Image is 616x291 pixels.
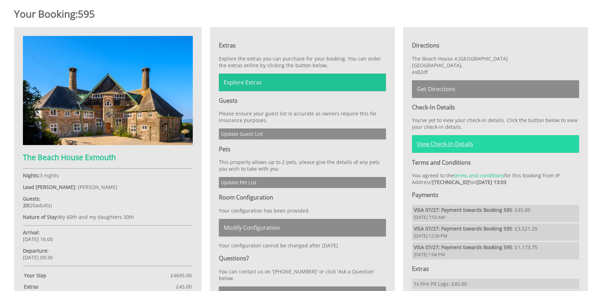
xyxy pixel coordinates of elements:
[48,202,50,209] span: s
[23,202,52,209] span: ( )
[219,194,386,201] h3: Room Configuration
[23,214,193,220] p: My 60th and my daughters 30th
[23,229,40,236] strong: Arrival:
[14,7,78,20] a: Your Booking:
[412,265,579,273] h3: Extras
[412,223,579,241] li: : £3,521.25
[412,42,579,49] h3: Directions
[412,172,579,185] p: You agreed to the for this booking from IP Address on
[476,179,506,185] strong: [DATE] 13:03
[414,207,512,213] strong: VISA 07/27: Payment towards Booking 595
[23,202,29,209] strong: 20
[24,272,171,279] strong: Your Stay
[219,242,386,249] p: Your configuraton cannot be changed after [DATE]
[23,172,40,179] strong: Nights:
[78,184,117,190] span: [PERSON_NAME]
[412,135,579,153] a: View Check-In Details
[219,207,386,214] p: Your configuration has been provided.
[173,272,192,279] span: 4695.00
[219,97,386,105] h3: Guests
[219,145,386,153] h3: Pets
[23,229,193,242] p: [DATE] 16:00
[23,247,193,261] p: [DATE] 09:30
[30,202,36,209] span: 20
[219,159,386,172] p: This property allows up to 2 pets, please give the details of any pets you wish to take with you
[23,214,58,220] strong: Nature of Stay:
[219,177,386,188] a: Update Pet List
[24,283,176,290] strong: Extras
[454,172,504,179] a: terms and conditions
[30,202,50,209] span: adult
[23,184,76,190] strong: Lead [PERSON_NAME]:
[412,279,579,289] li: 1x Fire Pit Logs: £45.00
[23,247,49,254] strong: Departure:
[23,140,193,162] a: The Beach House Exmouth
[219,110,386,124] p: Please ensure your guest list is accurate as owners require this for insurance purposes.
[219,128,386,139] a: Update Guest List
[219,55,386,69] p: Explore the extras you can purchase for your booking. You can order the extras online by clicking...
[412,159,579,166] h3: Terms and Conditions
[412,117,579,130] p: You've yet to view your check-in details. Click the button below to view your check-in details.
[414,252,577,258] span: [DATE] 1:04 PM
[23,152,193,162] h2: The Beach House Exmouth
[23,36,193,145] img: An image of 'The Beach House Exmouth'
[176,283,192,290] span: £
[219,74,386,91] a: Explore Extras
[414,244,512,251] strong: VISA 07/27: Payment towards Booking 595
[179,283,192,290] span: 45.00
[171,272,192,279] span: £
[219,254,386,262] h3: Questions?
[412,55,579,75] p: The Beach House 4 [GEOGRAPHIC_DATA] [GEOGRAPHIC_DATA], ex82df
[431,179,470,185] strong: '[TECHNICAL_ID]'
[23,195,41,202] strong: Guests:
[414,225,512,232] strong: VISA 07/27: Payment towards Booking 595
[14,7,593,20] h1: 595
[23,172,193,179] p: 3 nights
[414,214,577,220] span: [DATE] 7:53 AM
[412,80,579,98] a: Get Directions
[412,242,579,259] li: : £1,173.75
[412,205,579,222] li: : £45.00
[412,103,579,111] h3: Check-In Details
[219,42,386,49] h3: Extras
[414,233,577,239] span: [DATE] 12:39 PM
[412,191,579,199] h3: Payments
[219,268,386,281] p: You can contact us on '[PHONE_NUMBER]' or click 'Ask a Question' below.
[219,219,386,236] a: Modify Configuration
